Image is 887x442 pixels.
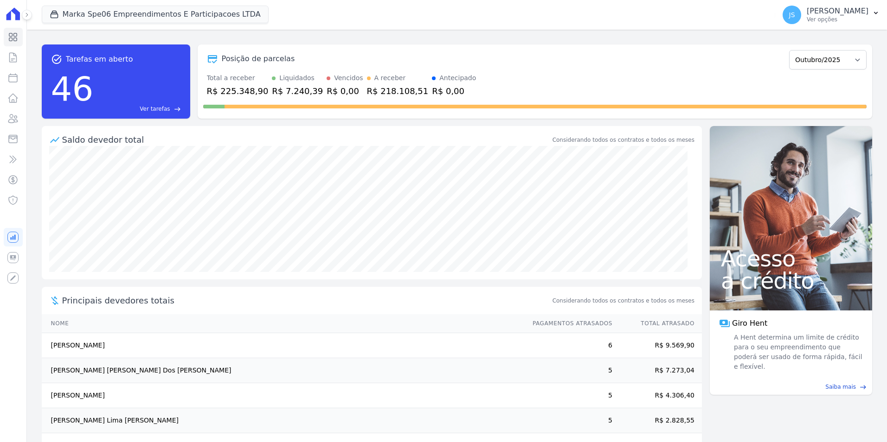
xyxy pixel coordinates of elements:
td: [PERSON_NAME] Lima [PERSON_NAME] [42,408,524,433]
p: Ver opções [807,16,868,23]
div: Total a receber [207,73,269,83]
p: [PERSON_NAME] [807,6,868,16]
div: Posição de parcelas [222,53,295,64]
span: task_alt [51,54,62,65]
div: Vencidos [334,73,363,83]
span: a crédito [721,270,861,292]
div: Antecipado [439,73,476,83]
td: [PERSON_NAME] [42,333,524,358]
td: R$ 9.569,90 [613,333,702,358]
span: Ver tarefas [140,105,170,113]
span: A Hent determina um limite de crédito para o seu empreendimento que poderá ser usado de forma ráp... [732,333,863,372]
span: Considerando todos os contratos e todos os meses [553,297,694,305]
span: Giro Hent [732,318,767,329]
span: Acesso [721,247,861,270]
td: R$ 4.306,40 [613,383,702,408]
td: R$ 7.273,04 [613,358,702,383]
a: Saiba mais east [715,383,867,391]
td: [PERSON_NAME] [PERSON_NAME] Dos [PERSON_NAME] [42,358,524,383]
span: Tarefas em aberto [66,54,133,65]
div: A receber [374,73,406,83]
td: R$ 2.828,55 [613,408,702,433]
span: east [860,384,867,391]
td: 5 [524,358,613,383]
div: Considerando todos os contratos e todos os meses [553,136,694,144]
div: R$ 225.348,90 [207,85,269,97]
div: R$ 0,00 [432,85,476,97]
th: Pagamentos Atrasados [524,314,613,333]
div: 46 [51,65,94,113]
th: Total Atrasado [613,314,702,333]
button: Marka Spe06 Empreendimentos E Participacoes LTDA [42,6,269,23]
a: Ver tarefas east [97,105,180,113]
div: Saldo devedor total [62,133,551,146]
div: R$ 218.108,51 [367,85,429,97]
div: Liquidados [279,73,315,83]
div: R$ 7.240,39 [272,85,323,97]
div: R$ 0,00 [327,85,363,97]
td: [PERSON_NAME] [42,383,524,408]
td: 6 [524,333,613,358]
th: Nome [42,314,524,333]
span: Principais devedores totais [62,294,551,307]
button: JS [PERSON_NAME] Ver opções [775,2,887,28]
td: 5 [524,408,613,433]
span: JS [789,12,795,18]
td: 5 [524,383,613,408]
span: east [174,106,181,113]
span: Saiba mais [825,383,856,391]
